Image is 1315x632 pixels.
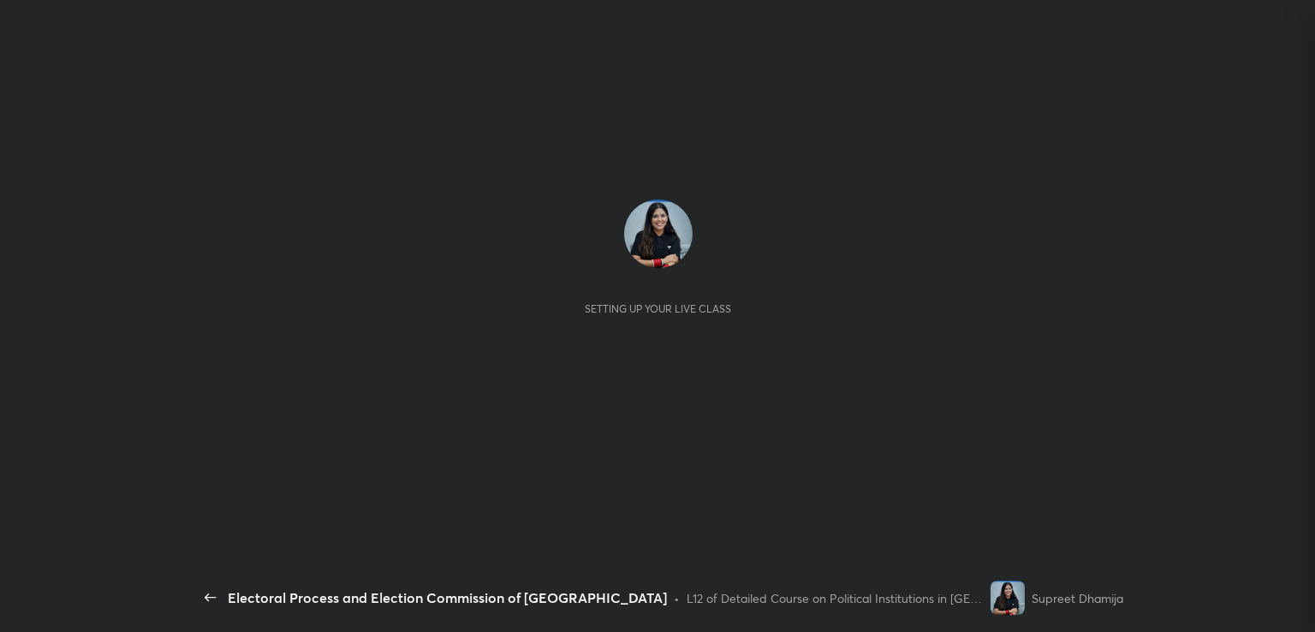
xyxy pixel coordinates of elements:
img: e6b7fd9604b54f40b4ba6e3a0c89482a.jpg [991,581,1025,615]
div: Supreet Dhamija [1032,589,1123,607]
img: e6b7fd9604b54f40b4ba6e3a0c89482a.jpg [624,200,693,268]
div: • [674,589,680,607]
div: Electoral Process and Election Commission of [GEOGRAPHIC_DATA] [228,587,667,608]
div: Setting up your live class [585,302,731,315]
div: L12 of Detailed Course on Political Institutions in [GEOGRAPHIC_DATA] - UGC NET [DATE] [687,589,983,607]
